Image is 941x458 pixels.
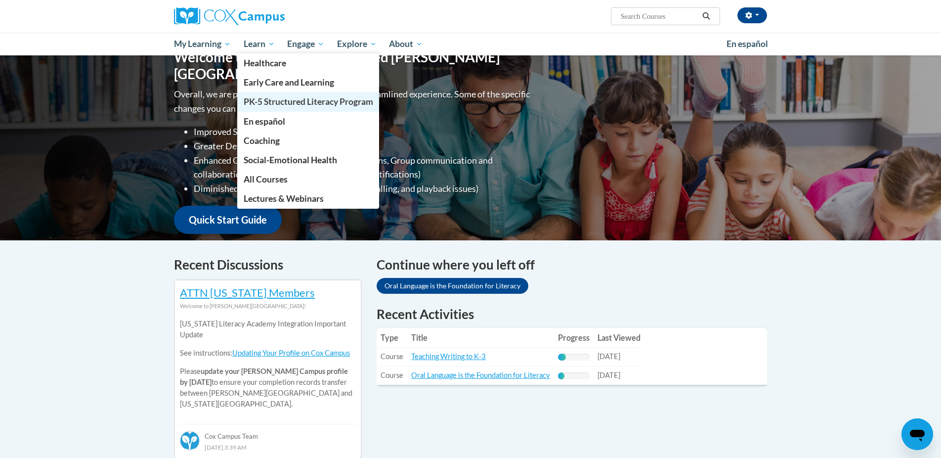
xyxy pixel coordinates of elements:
[558,354,566,361] div: Progress, %
[180,312,356,417] div: Please to ensure your completion records transfer between [PERSON_NAME][GEOGRAPHIC_DATA] and [US_...
[168,33,237,55] a: My Learning
[174,206,282,234] a: Quick Start Guide
[194,153,532,182] li: Enhanced Group Collaboration Tools (Action plans, Group communication and collaboration tools, re...
[244,116,285,127] span: En español
[620,10,699,22] input: Search Courses
[381,352,403,361] span: Course
[337,38,377,50] span: Explore
[159,33,782,55] div: Main menu
[232,349,350,357] a: Updating Your Profile on Cox Campus
[558,372,564,379] div: Progress, %
[244,96,373,107] span: PK-5 Structured Literacy Program
[237,112,380,131] a: En español
[174,87,532,116] p: Overall, we are proud to provide you with a more streamlined experience. Some of the specific cha...
[244,155,337,165] span: Social-Emotional Health
[377,278,528,294] a: Oral Language is the Foundation for Literacy
[389,38,423,50] span: About
[180,367,348,386] b: update your [PERSON_NAME] Campus profile by [DATE]
[180,442,356,453] div: [DATE] 3:39 AM
[598,371,620,379] span: [DATE]
[598,352,620,361] span: [DATE]
[180,301,356,312] div: Welcome to [PERSON_NAME][GEOGRAPHIC_DATA]!
[377,328,407,348] th: Type
[174,255,362,275] h4: Recent Discussions
[699,10,714,22] button: Search
[244,136,280,146] span: Coaching
[237,189,380,208] a: Lectures & Webinars
[244,193,324,204] span: Lectures & Webinars
[180,431,200,451] img: Cox Campus Team
[237,53,380,73] a: Healthcare
[737,7,767,23] button: Account Settings
[174,38,231,50] span: My Learning
[237,131,380,150] a: Coaching
[237,92,380,111] a: PK-5 Structured Literacy Program
[281,33,331,55] a: Engage
[411,371,550,379] a: Oral Language is the Foundation for Literacy
[244,38,275,50] span: Learn
[237,73,380,92] a: Early Care and Learning
[383,33,429,55] a: About
[174,49,532,82] h1: Welcome to the new and improved [PERSON_NAME][GEOGRAPHIC_DATA]
[720,34,774,54] a: En español
[411,352,486,361] a: Teaching Writing to K-3
[727,39,768,49] span: En español
[901,418,933,450] iframe: Button to launch messaging window
[180,286,315,299] a: ATTN [US_STATE] Members
[407,328,554,348] th: Title
[237,150,380,170] a: Social-Emotional Health
[331,33,383,55] a: Explore
[377,255,767,275] h4: Continue where you left off
[194,125,532,139] li: Improved Site Navigation
[180,424,356,442] div: Cox Campus Team
[244,174,288,184] span: All Courses
[381,371,403,379] span: Course
[180,348,356,359] p: See instructions:
[194,139,532,153] li: Greater Device Compatibility
[174,7,362,25] a: Cox Campus
[287,38,324,50] span: Engage
[180,319,356,340] p: [US_STATE] Literacy Academy Integration Important Update
[194,182,532,196] li: Diminished progression issues (site lag, video stalling, and playback issues)
[174,7,285,25] img: Cox Campus
[237,170,380,189] a: All Courses
[594,328,644,348] th: Last Viewed
[377,305,767,323] h1: Recent Activities
[244,58,286,68] span: Healthcare
[237,33,281,55] a: Learn
[554,328,594,348] th: Progress
[244,77,334,88] span: Early Care and Learning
